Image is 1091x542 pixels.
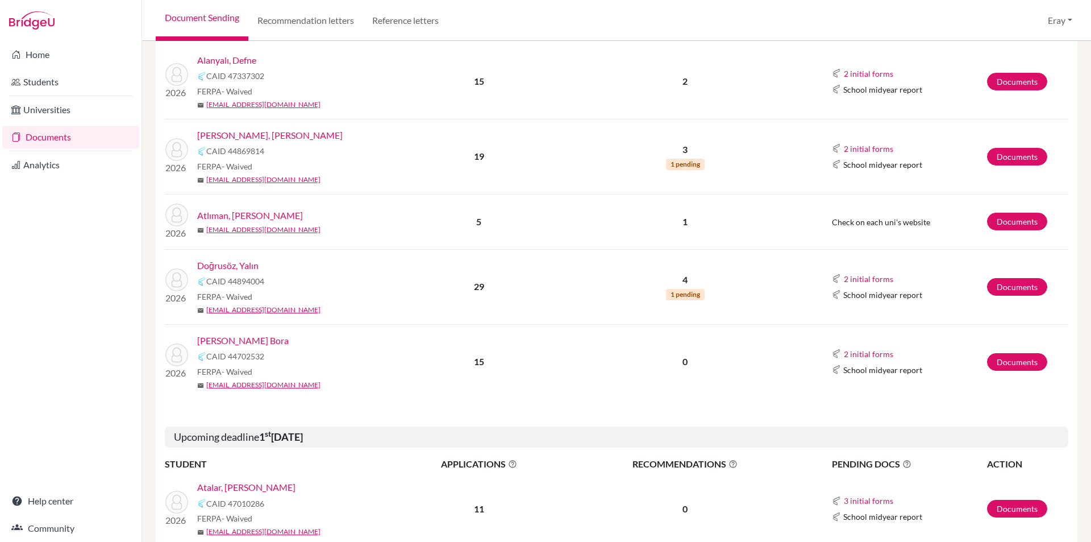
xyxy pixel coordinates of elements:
[222,86,252,96] span: - Waived
[2,98,139,121] a: Universities
[843,289,922,301] span: School midyear report
[832,274,841,283] img: Common App logo
[843,84,922,96] span: School midyear report
[222,367,252,376] span: - Waived
[843,142,894,155] button: 2 initial forms
[206,498,264,510] span: CAID 47010286
[197,177,204,184] span: mail
[197,334,289,347] a: [PERSON_NAME] Bora
[843,364,922,376] span: School midyear report
[265,429,271,438] sup: st
[197,53,256,67] a: Alanyalı, Defne
[2,490,139,512] a: Help center
[197,352,206,361] img: Common App logo
[197,366,252,378] span: FERPA
[197,307,204,314] span: mail
[2,154,139,176] a: Analytics
[165,291,188,305] p: 2026
[206,225,320,235] a: [EMAIL_ADDRESS][DOMAIN_NAME]
[197,72,206,81] img: Common App logo
[206,527,320,537] a: [EMAIL_ADDRESS][DOMAIN_NAME]
[666,289,705,300] span: 1 pending
[9,11,55,30] img: Bridge-U
[832,160,841,169] img: Common App logo
[197,277,206,286] img: Common App logo
[206,70,264,82] span: CAID 47337302
[259,431,303,443] b: 1 [DATE]
[197,209,303,222] a: Atlıman, [PERSON_NAME]
[222,292,252,301] span: - Waived
[474,76,484,86] b: 15
[843,347,894,361] button: 2 initial forms
[832,349,841,358] img: Common App logo
[474,356,484,367] b: 15
[474,151,484,162] b: 19
[843,159,922,171] span: School midyear report
[206,305,320,315] a: [EMAIL_ADDRESS][DOMAIN_NAME]
[165,457,392,471] th: STUDENT
[567,75,804,88] p: 2
[197,512,252,524] span: FERPA
[206,175,320,185] a: [EMAIL_ADDRESS][DOMAIN_NAME]
[206,275,264,287] span: CAID 44894004
[197,291,252,303] span: FERPA
[165,514,188,527] p: 2026
[843,511,922,523] span: School midyear report
[987,500,1047,518] a: Documents
[393,457,565,471] span: APPLICATIONS
[843,67,894,80] button: 2 initial forms
[2,126,139,148] a: Documents
[197,227,204,234] span: mail
[1043,10,1077,31] button: Eray
[832,457,986,471] span: PENDING DOCS
[474,503,484,514] b: 11
[987,353,1047,371] a: Documents
[206,350,264,362] span: CAID 44702532
[165,138,188,161] img: Alpman, Kaan Alp
[197,85,252,97] span: FERPA
[832,512,841,522] img: Common App logo
[832,217,930,227] span: Check on each uni's website
[165,366,188,380] p: 2026
[2,517,139,540] a: Community
[165,86,188,100] p: 2026
[165,161,188,175] p: 2026
[567,273,804,287] p: 4
[197,147,206,156] img: Common App logo
[2,71,139,93] a: Students
[165,427,1068,448] h5: Upcoming deadline
[987,148,1047,166] a: Documents
[197,102,204,109] span: mail
[567,502,804,516] p: 0
[197,160,252,172] span: FERPA
[206,145,264,157] span: CAID 44869814
[832,69,841,78] img: Common App logo
[986,457,1068,471] th: ACTION
[197,499,206,508] img: Common App logo
[567,143,804,156] p: 3
[165,344,188,366] img: Duman, Mert Bora
[567,215,804,229] p: 1
[666,159,705,170] span: 1 pending
[987,278,1047,296] a: Documents
[206,380,320,390] a: [EMAIL_ADDRESS][DOMAIN_NAME]
[165,268,188,291] img: Doğrusöz, Yalın
[197,129,343,142] a: [PERSON_NAME], [PERSON_NAME]
[222,162,252,171] span: - Waived
[476,216,481,227] b: 5
[197,259,259,272] a: Doğrusöz, Yalın
[987,213,1047,230] a: Documents
[165,491,188,514] img: Atalar, Arda Bartu
[567,355,804,369] p: 0
[165,226,188,240] p: 2026
[832,290,841,299] img: Common App logo
[832,365,841,374] img: Common App logo
[165,63,188,86] img: Alanyalı, Defne
[987,73,1047,90] a: Documents
[832,144,841,153] img: Common App logo
[2,43,139,66] a: Home
[222,514,252,523] span: - Waived
[206,100,320,110] a: [EMAIL_ADDRESS][DOMAIN_NAME]
[832,497,841,506] img: Common App logo
[197,382,204,389] span: mail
